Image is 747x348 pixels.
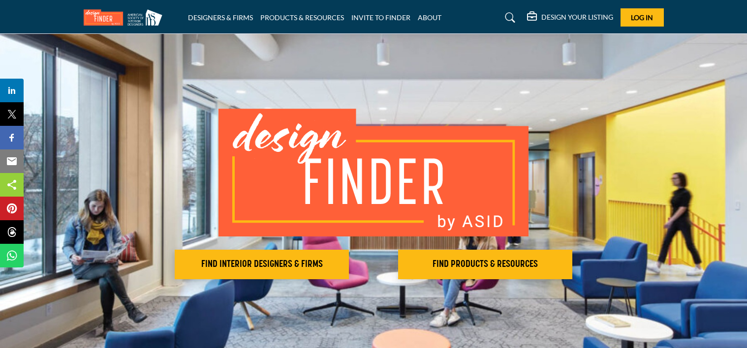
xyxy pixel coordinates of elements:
[398,250,572,279] button: FIND PRODUCTS & RESOURCES
[84,9,167,26] img: Site Logo
[401,259,569,270] h2: FIND PRODUCTS & RESOURCES
[496,10,522,26] a: Search
[621,8,664,27] button: Log In
[418,13,441,22] a: ABOUT
[175,250,349,279] button: FIND INTERIOR DESIGNERS & FIRMS
[631,13,653,22] span: Log In
[178,259,346,270] h2: FIND INTERIOR DESIGNERS & FIRMS
[541,13,613,22] h5: DESIGN YOUR LISTING
[351,13,410,22] a: INVITE TO FINDER
[260,13,344,22] a: PRODUCTS & RESOURCES
[218,109,529,236] img: image
[527,12,613,24] div: DESIGN YOUR LISTING
[188,13,253,22] a: DESIGNERS & FIRMS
